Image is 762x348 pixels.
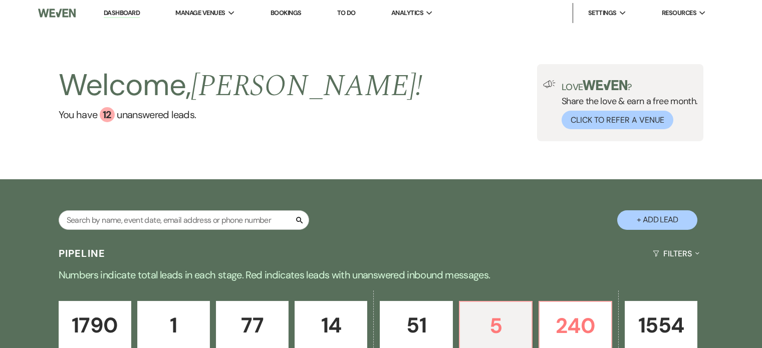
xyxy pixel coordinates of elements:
[583,80,627,90] img: weven-logo-green.svg
[556,80,698,129] div: Share the love & earn a free month.
[588,8,617,18] span: Settings
[631,308,691,342] p: 1554
[59,246,106,260] h3: Pipeline
[662,8,696,18] span: Resources
[59,64,423,107] h2: Welcome,
[337,9,356,17] a: To Do
[562,80,698,92] p: Love ?
[222,308,282,342] p: 77
[59,210,309,230] input: Search by name, event date, email address or phone number
[562,111,673,129] button: Click to Refer a Venue
[271,9,302,17] a: Bookings
[543,80,556,88] img: loud-speaker-illustration.svg
[65,308,125,342] p: 1790
[59,107,423,122] a: You have 12 unanswered leads.
[301,308,361,342] p: 14
[21,267,742,283] p: Numbers indicate total leads in each stage. Red indicates leads with unanswered inbound messages.
[38,3,76,24] img: Weven Logo
[466,309,526,342] p: 5
[104,9,140,18] a: Dashboard
[546,309,605,342] p: 240
[649,240,703,267] button: Filters
[391,8,423,18] span: Analytics
[175,8,225,18] span: Manage Venues
[100,107,115,122] div: 12
[191,63,422,109] span: [PERSON_NAME] !
[386,308,446,342] p: 51
[617,210,697,230] button: + Add Lead
[144,308,203,342] p: 1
